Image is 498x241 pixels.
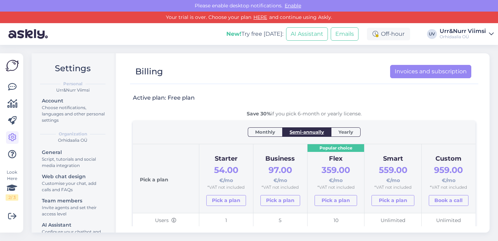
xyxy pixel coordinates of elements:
div: *VAT not included [315,184,357,191]
div: Look Here [6,169,18,201]
div: €/mo [371,163,414,184]
span: 54.00 [214,165,238,175]
div: Web chat design [42,173,105,180]
button: AI Assistant [286,27,328,41]
div: Invite agents and set their access level [42,205,105,217]
div: 2 / 3 [6,194,18,201]
td: 1 [199,213,253,228]
div: *VAT not included [371,184,414,191]
b: Organization [59,131,87,137]
div: €/mo [429,163,468,184]
div: *VAT not included [429,184,468,191]
td: Unlimited [364,213,422,228]
div: Pick a plan [140,151,192,206]
div: Team members [42,197,105,205]
h2: Settings [37,62,108,75]
a: Web chat designCustomise your chat, add calls and FAQs [39,172,108,194]
span: Semi-annually [290,128,324,135]
b: Save 30% [247,111,271,117]
td: Unlimited [421,213,476,228]
div: Custom [429,154,468,164]
td: Users [133,213,199,228]
div: Starter [206,154,246,164]
span: 97.00 [269,165,292,175]
span: Yearly [338,128,353,135]
div: €/mo [260,163,300,184]
div: Customise your chat, add calls and FAQs [42,180,105,193]
a: HERE [251,14,269,20]
div: Orhidaalia OÜ [37,137,108,143]
div: Smart [371,154,414,164]
div: €/mo [315,163,357,184]
div: Orhidaalia OÜ [440,34,486,40]
button: Emails [331,27,358,41]
a: Team membersInvite agents and set their access level [39,196,108,218]
div: UV [427,29,437,39]
div: Urr&Nurr Viimsi [440,28,486,34]
div: Off-hour [367,28,410,40]
div: *VAT not included [260,184,300,191]
span: 959.00 [434,165,463,175]
div: Business [260,154,300,164]
div: Urr&Nurr Viimsi [37,87,108,93]
a: Pick a plan [260,195,300,206]
img: Askly Logo [6,59,19,72]
div: AI Assistant [42,221,105,229]
div: Script, tutorials and social media integration [42,156,105,169]
div: Choose notifications, languages and other personal settings [42,105,105,123]
a: Pick a plan [371,195,414,206]
td: 5 [253,213,307,228]
span: 559.00 [379,165,407,175]
a: Urr&Nurr ViimsiOrhidaalia OÜ [440,28,494,40]
a: AccountChoose notifications, languages and other personal settings [39,96,108,125]
div: General [42,149,105,156]
td: 10 [307,213,364,228]
b: Personal [63,81,83,87]
span: Monthly [255,128,275,135]
b: New! [226,31,241,37]
span: Enable [283,2,303,9]
span: 359.00 [322,165,350,175]
div: Account [42,97,105,105]
div: Try free [DATE]: [226,30,283,38]
a: Invoices and subscription [390,65,471,78]
div: if you pick 6-month or yearly license. [133,110,476,118]
div: *VAT not included [206,184,246,191]
div: €/mo [206,163,246,184]
button: Book a call [429,195,468,206]
a: GeneralScript, tutorials and social media integration [39,148,108,170]
div: Billing [135,65,163,78]
a: Pick a plan [206,195,246,206]
a: Pick a plan [315,195,357,206]
div: Flex [315,154,357,164]
div: Popular choice [308,144,364,152]
h3: Active plan: Free plan [133,94,195,102]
